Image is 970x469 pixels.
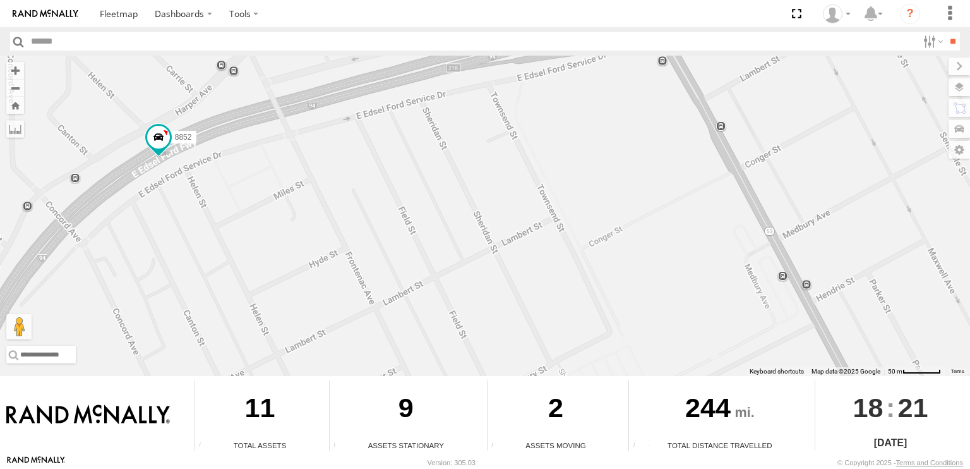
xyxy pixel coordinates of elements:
span: 18 [853,381,883,435]
button: Map Scale: 50 m per 57 pixels [884,367,945,376]
div: Assets Moving [488,440,625,451]
div: Total number of Enabled Assets [195,441,214,451]
a: Terms and Conditions [896,459,963,466]
div: © Copyright 2025 - [837,459,963,466]
span: Map data ©2025 Google [811,368,880,375]
div: 11 [195,381,325,440]
div: [DATE] [815,435,965,451]
div: Version: 305.03 [428,459,476,466]
i: ? [900,4,920,24]
label: Search Filter Options [918,32,945,51]
div: Total number of assets current in transit. [488,441,506,451]
a: Visit our Website [7,456,65,469]
button: Zoom out [6,79,24,97]
button: Zoom Home [6,97,24,114]
div: 9 [330,381,482,440]
div: Assets Stationary [330,440,482,451]
label: Measure [6,120,24,138]
button: Zoom in [6,62,24,79]
div: 244 [629,381,810,440]
button: Keyboard shortcuts [750,367,804,376]
img: Rand McNally [6,405,170,426]
div: Total number of assets current stationary. [330,441,349,451]
a: Terms [951,368,964,374]
button: Drag Pegman onto the map to open Street View [6,314,32,339]
img: rand-logo.svg [13,9,78,18]
div: Total distance travelled by all assets within specified date range and applied filters [629,441,648,451]
div: : [815,381,965,435]
div: Total Assets [195,440,325,451]
div: 2 [488,381,625,440]
div: Total Distance Travelled [629,440,810,451]
label: Map Settings [949,141,970,159]
span: 8852 [175,133,192,142]
span: 50 m [888,368,902,375]
span: 21 [898,381,928,435]
div: Valeo Dash [818,4,855,23]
